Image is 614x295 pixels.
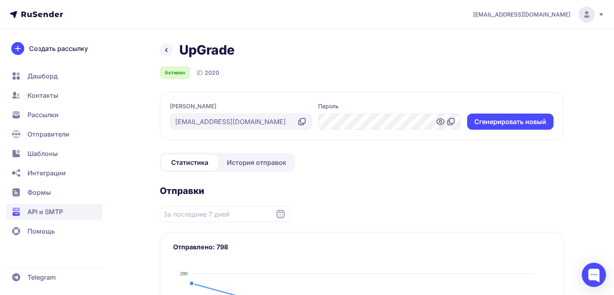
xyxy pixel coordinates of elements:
div: ID [197,68,219,78]
label: Пароль [318,102,339,110]
h3: Отправлено: 798 [173,242,551,252]
span: Формы [27,188,51,197]
span: Контакты [27,91,58,100]
span: Помощь [27,226,55,236]
h1: UpGrade [179,42,235,58]
span: История отправок [227,158,286,167]
span: Дашборд [27,71,58,81]
a: История отправок [220,154,293,171]
tspan: 200 [180,271,187,276]
span: Статистика [171,158,208,167]
span: [EMAIL_ADDRESS][DOMAIN_NAME] [473,11,570,19]
span: Telegram [27,272,56,282]
span: Рассылки [27,110,59,120]
button: Cгенерировать новый [467,114,553,130]
label: [PERSON_NAME] [170,102,216,110]
span: Шаблоны [27,149,58,158]
h2: Отправки [160,185,564,196]
span: Активен [165,70,185,76]
span: Создать рассылку [29,44,88,53]
span: Отправители [27,129,69,139]
input: Datepicker input [160,206,290,222]
span: Интеграции [27,168,66,178]
a: Статистика [161,154,218,171]
span: 2020 [205,69,219,77]
a: Telegram [6,269,103,285]
span: API и SMTP [27,207,63,217]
